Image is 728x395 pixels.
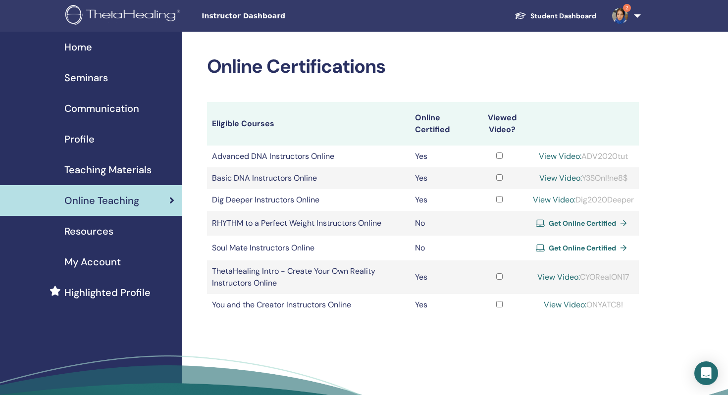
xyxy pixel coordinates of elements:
th: Online Certified [410,102,471,146]
td: Yes [410,189,471,211]
a: Get Online Certified [536,241,631,255]
a: View Video: [537,272,580,282]
span: Seminars [64,70,108,85]
td: Soul Mate Instructors Online [207,236,410,260]
td: ThetaHealing Intro - Create Your Own Reality Instructors Online [207,260,410,294]
span: 2 [623,4,631,12]
a: View Video: [533,195,575,205]
span: Highlighted Profile [64,285,151,300]
a: Get Online Certified [536,216,631,231]
div: Dig2020Deeper [533,194,634,206]
span: Instructor Dashboard [202,11,350,21]
a: Student Dashboard [507,7,604,25]
td: You and the Creator Instructors Online [207,294,410,316]
div: Y3SOnl!ne8$ [533,172,634,184]
span: Communication [64,101,139,116]
span: Home [64,40,92,54]
td: Basic DNA Instructors Online [207,167,410,189]
span: Teaching Materials [64,162,152,177]
td: Yes [410,260,471,294]
td: Dig Deeper Instructors Online [207,189,410,211]
td: Yes [410,146,471,167]
a: View Video: [539,151,581,161]
div: Open Intercom Messenger [694,361,718,385]
span: Resources [64,224,113,239]
img: logo.png [65,5,184,27]
span: Get Online Certified [549,219,616,228]
span: Profile [64,132,95,147]
td: No [410,211,471,236]
td: Advanced DNA Instructors Online [207,146,410,167]
a: View Video: [539,173,582,183]
span: Online Teaching [64,193,139,208]
div: ADV2020tut [533,150,634,162]
a: View Video: [544,299,586,310]
th: Eligible Courses [207,102,410,146]
span: Get Online Certified [549,244,616,252]
td: Yes [410,167,471,189]
h2: Online Certifications [207,55,639,78]
img: graduation-cap-white.svg [515,11,526,20]
div: ONYATC8! [533,299,634,311]
div: CYORealON17 [533,271,634,283]
span: My Account [64,254,121,269]
th: Viewed Video? [471,102,528,146]
td: RHYTHM to a Perfect Weight Instructors Online [207,211,410,236]
td: No [410,236,471,260]
td: Yes [410,294,471,316]
img: default.jpg [612,8,628,24]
